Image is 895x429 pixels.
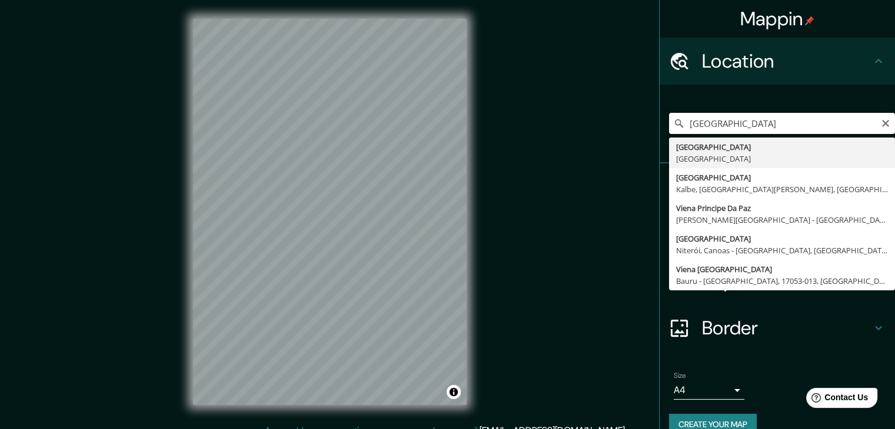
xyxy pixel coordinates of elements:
img: pin-icon.png [805,16,814,25]
div: [GEOGRAPHIC_DATA] [676,233,888,244]
h4: Mappin [740,7,815,31]
div: [GEOGRAPHIC_DATA] [676,141,888,153]
div: Layout [660,257,895,304]
canvas: Map [193,19,467,405]
div: Bauru - [GEOGRAPHIC_DATA], 17053-013, [GEOGRAPHIC_DATA] [676,275,888,287]
div: Location [660,38,895,85]
div: Viena Principe Da Paz [676,202,888,214]
div: [GEOGRAPHIC_DATA] [676,153,888,165]
div: Style [660,210,895,257]
label: Size [674,371,686,381]
div: A4 [674,381,744,400]
div: [PERSON_NAME][GEOGRAPHIC_DATA] - [GEOGRAPHIC_DATA], [GEOGRAPHIC_DATA] [676,214,888,226]
h4: Border [702,316,871,340]
button: Toggle attribution [447,385,461,399]
button: Clear [881,117,890,128]
iframe: Help widget launcher [790,383,882,416]
div: Kalbe, [GEOGRAPHIC_DATA][PERSON_NAME], [GEOGRAPHIC_DATA] [676,183,888,195]
input: Pick your city or area [669,113,895,134]
div: Border [660,304,895,351]
h4: Location [702,49,871,73]
div: Viena [GEOGRAPHIC_DATA] [676,263,888,275]
h4: Layout [702,269,871,293]
div: [GEOGRAPHIC_DATA] [676,172,888,183]
div: Niterói, Canoas - [GEOGRAPHIC_DATA], [GEOGRAPHIC_DATA] [676,244,888,256]
div: Pins [660,163,895,210]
